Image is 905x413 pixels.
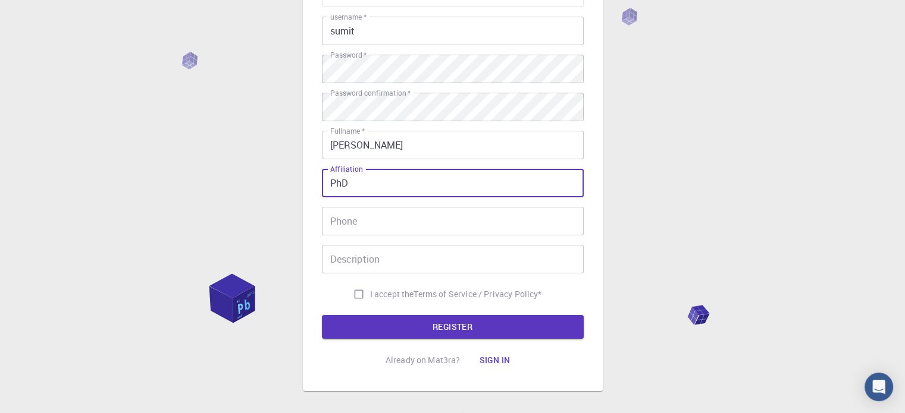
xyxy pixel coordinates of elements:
[330,12,367,22] label: username
[414,288,541,300] p: Terms of Service / Privacy Policy *
[370,288,414,300] span: I accept the
[386,354,461,366] p: Already on Mat3ra?
[330,88,411,98] label: Password confirmation
[469,348,519,372] button: Sign in
[330,164,362,174] label: Affiliation
[414,288,541,300] a: Terms of Service / Privacy Policy*
[330,126,365,136] label: Fullname
[330,50,367,60] label: Password
[865,373,893,401] div: Open Intercom Messenger
[322,315,584,339] button: REGISTER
